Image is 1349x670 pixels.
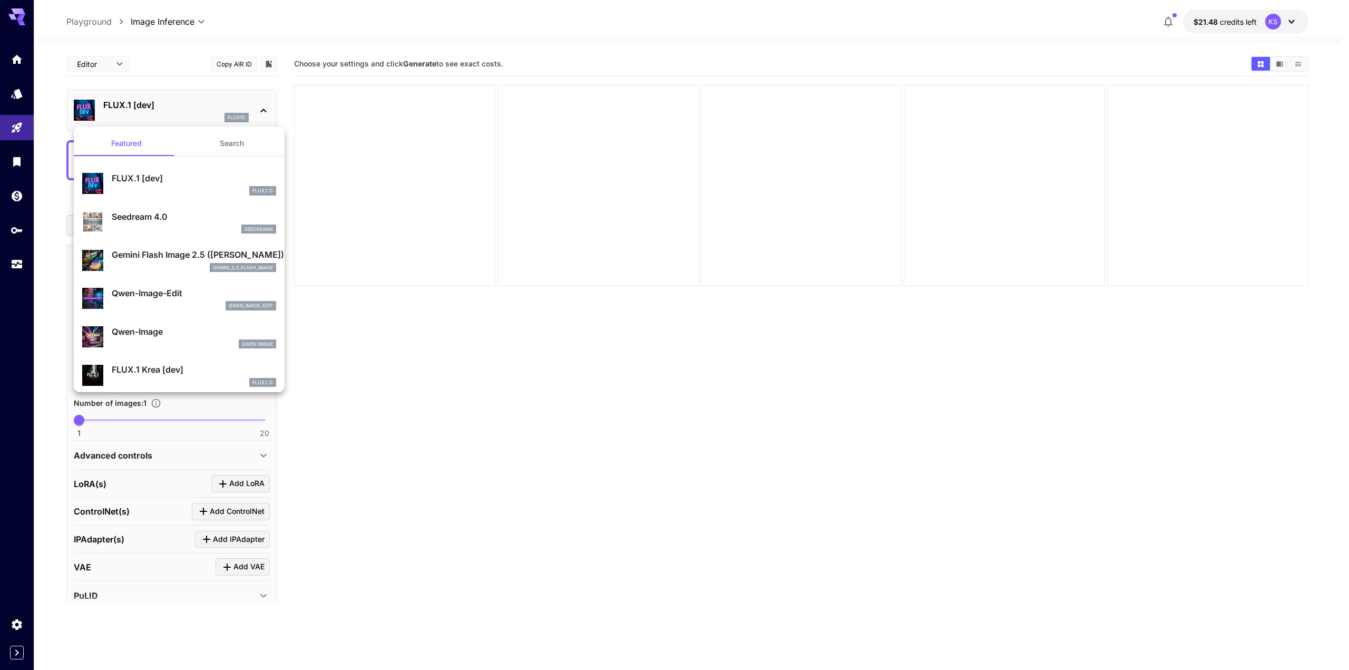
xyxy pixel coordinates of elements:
p: FLUX.1 Krea [dev] [112,363,276,376]
p: FLUX.1 D [252,379,273,386]
p: qwen_image_edit [229,302,273,309]
div: FLUX.1 Krea [dev]FLUX.1 D [82,359,276,391]
div: Gemini Flash Image 2.5 ([PERSON_NAME])gemini_2_5_flash_image [82,244,276,276]
p: Seedream 4.0 [112,210,276,223]
div: Seedream 4.0seedream4 [82,206,276,238]
button: Search [179,131,285,156]
div: Qwen-ImageQwen Image [82,321,276,353]
p: Qwen Image [242,341,273,348]
p: Qwen-Image-Edit [112,287,276,299]
button: Featured [74,131,179,156]
p: gemini_2_5_flash_image [213,264,273,271]
p: seedream4 [245,226,273,233]
p: Qwen-Image [112,325,276,338]
div: FLUX.1 [dev]FLUX.1 D [82,168,276,200]
p: Gemini Flash Image 2.5 ([PERSON_NAME]) [112,248,276,261]
div: Qwen-Image-Editqwen_image_edit [82,283,276,315]
p: FLUX.1 D [252,187,273,195]
p: FLUX.1 [dev] [112,172,276,185]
